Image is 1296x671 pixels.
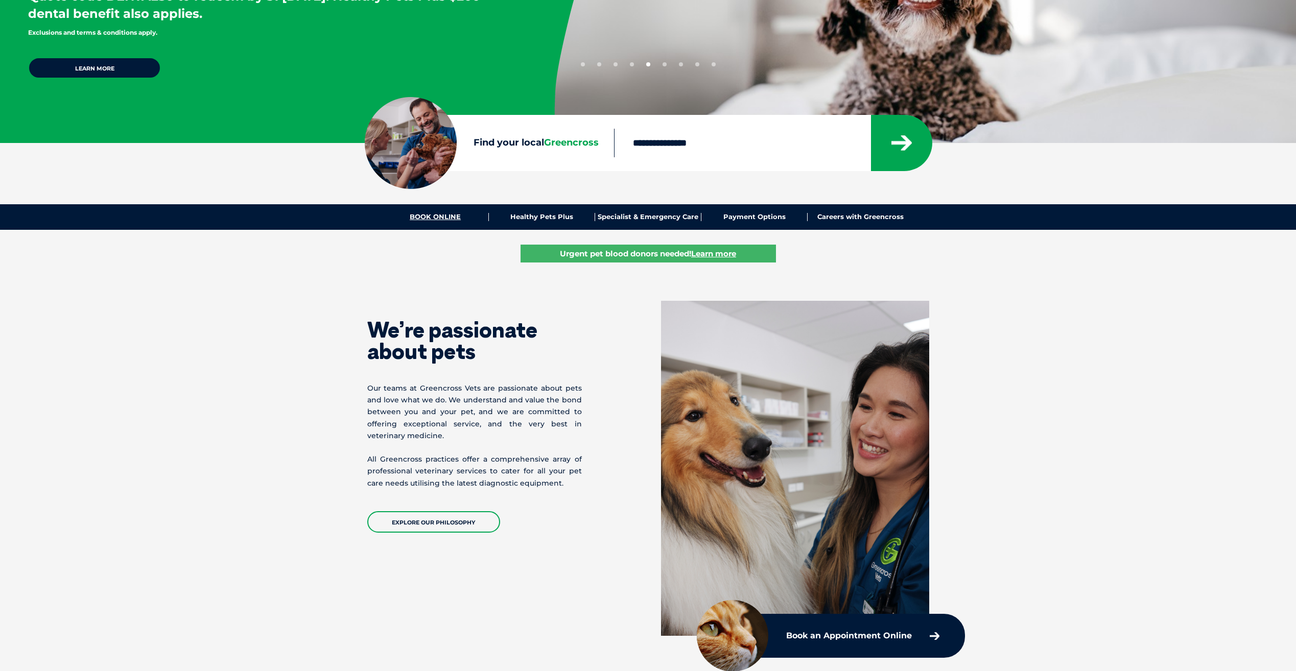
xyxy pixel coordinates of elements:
a: Payment Options [701,213,808,221]
button: 8 of 9 [695,62,699,66]
h1: We’re passionate about pets [367,319,582,362]
button: 1 of 9 [581,62,585,66]
span: Exclusions and terms & conditions apply. [28,29,157,36]
label: Find your local [365,135,614,151]
p: Our teams at Greencross Vets are passionate about pets and love what we do. We understand and val... [367,382,582,442]
a: Learn more [28,57,161,79]
a: Specialist & Emergency Care [595,213,701,221]
span: Greencross [544,137,599,148]
button: 2 of 9 [597,62,601,66]
button: 4 of 9 [630,62,634,66]
p: Book an Appointment Online [786,632,912,640]
p: All Greencross practices offer a comprehensive array of professional veterinary services to cater... [367,453,582,489]
a: BOOK ONLINE [383,213,489,221]
a: Careers with Greencross [808,213,913,221]
button: 6 of 9 [663,62,667,66]
button: 3 of 9 [614,62,618,66]
a: EXPLORE OUR PHILOSOPHY [367,511,500,533]
a: Urgent pet blood donors needed!Learn more [521,245,776,262]
button: 5 of 9 [646,62,650,66]
button: 9 of 9 [712,62,716,66]
a: Book an Appointment Online [781,627,945,645]
u: Learn more [691,249,736,258]
a: Healthy Pets Plus [489,213,595,221]
button: 7 of 9 [679,62,683,66]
